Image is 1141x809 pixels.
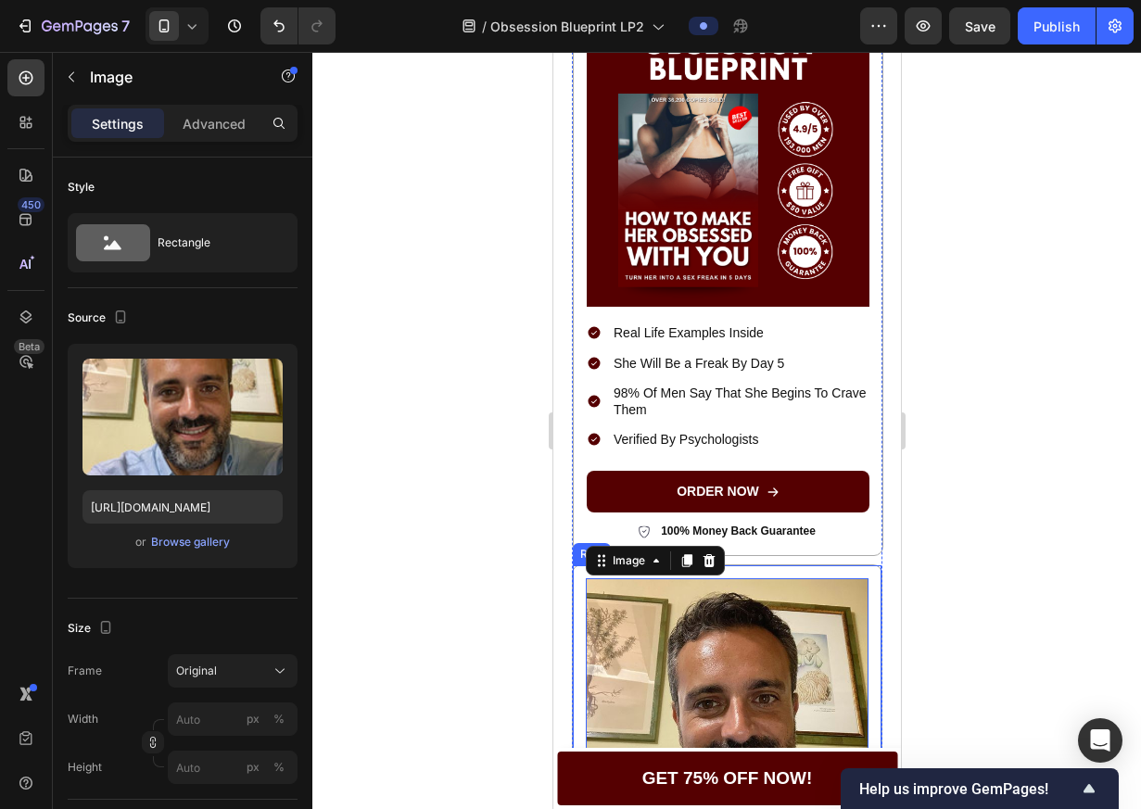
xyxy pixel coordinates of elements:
[260,7,336,44] div: Undo/Redo
[82,490,283,524] input: https://example.com/image.jpg
[553,52,901,809] iframe: Design area
[859,780,1078,798] span: Help us improve GemPages!
[90,66,247,88] p: Image
[150,533,231,551] button: Browse gallery
[268,708,290,730] button: px
[68,179,95,196] div: Style
[23,494,54,511] div: Row
[949,7,1010,44] button: Save
[168,654,298,688] button: Original
[14,339,44,354] div: Beta
[176,663,217,679] span: Original
[60,379,313,396] p: Verified By Psychologists
[7,7,138,44] button: 7
[33,419,316,461] a: ORDER NOW
[1078,718,1122,763] div: Open Intercom Messenger
[273,759,285,776] div: %
[60,272,313,289] p: Real Life Examples Inside
[247,759,260,776] div: px
[68,616,117,641] div: Size
[242,756,264,778] button: %
[490,17,644,36] span: Obsession Blueprint LP2
[168,751,298,784] input: px%
[183,114,246,133] p: Advanced
[121,15,130,37] p: 7
[482,17,487,36] span: /
[18,197,44,212] div: 450
[247,711,260,727] div: px
[135,531,146,553] span: or
[60,303,313,320] p: She Will Be a Freak By Day 5
[92,114,144,133] p: Settings
[60,333,313,366] p: 98% Of Men Say That She Begins To Crave Them
[168,702,298,736] input: px%
[158,221,271,264] div: Rectangle
[859,777,1100,800] button: Show survey - Help us improve GemPages!
[965,19,995,34] span: Save
[68,306,132,331] div: Source
[268,756,290,778] button: px
[123,430,206,449] p: ORDER NOW
[82,359,283,475] img: preview-image
[242,708,264,730] button: %
[151,534,230,550] div: Browse gallery
[68,711,98,727] label: Width
[1018,7,1096,44] button: Publish
[68,759,102,776] label: Height
[108,473,262,487] p: 100% Money Back Guarantee
[68,663,102,679] label: Frame
[1033,17,1080,36] div: Publish
[273,711,285,727] div: %
[56,500,95,517] div: Image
